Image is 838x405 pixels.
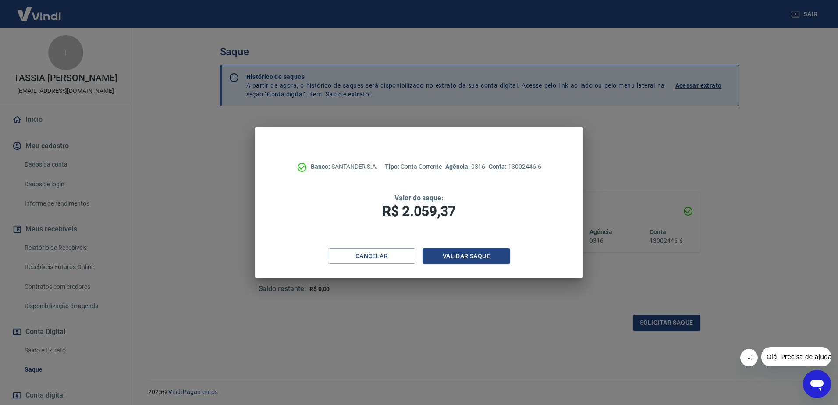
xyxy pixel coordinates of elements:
p: 0316 [445,162,485,171]
iframe: Mensagem da empresa [761,347,831,366]
span: Agência: [445,163,471,170]
iframe: Fechar mensagem [740,349,758,366]
p: Conta Corrente [385,162,442,171]
span: Conta: [489,163,508,170]
iframe: Botão para abrir a janela de mensagens [803,370,831,398]
span: Valor do saque: [394,194,444,202]
button: Validar saque [423,248,510,264]
span: R$ 2.059,37 [382,203,456,220]
p: SANTANDER S.A. [311,162,378,171]
button: Cancelar [328,248,415,264]
span: Banco: [311,163,331,170]
span: Olá! Precisa de ajuda? [5,6,74,13]
p: 13002446-6 [489,162,541,171]
span: Tipo: [385,163,401,170]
